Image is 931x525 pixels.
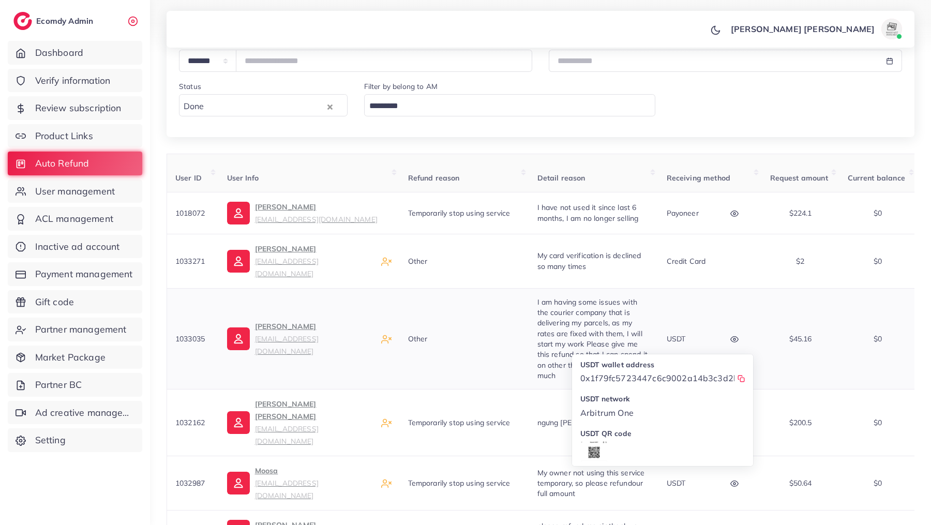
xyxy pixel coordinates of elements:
[874,208,882,218] span: $0
[537,251,641,271] span: My card verification is declined so many times
[881,19,902,39] img: avatar
[227,173,259,183] span: User Info
[175,208,205,218] span: 1018072
[13,12,32,30] img: logo
[227,411,250,434] img: ic-user-info.36bf1079.svg
[255,257,319,278] small: [EMAIL_ADDRESS][DOMAIN_NAME]
[179,81,201,92] label: Status
[35,351,106,364] span: Market Package
[537,173,585,183] span: Detail reason
[255,464,373,502] p: Moosa
[537,418,620,427] span: ngưng [PERSON_NAME]
[35,101,122,115] span: Review subscription
[207,98,325,114] input: Search for option
[227,320,373,357] a: [PERSON_NAME][EMAIL_ADDRESS][DOMAIN_NAME]
[8,290,142,314] a: Gift code
[35,295,74,309] span: Gift code
[364,81,438,92] label: Filter by belong to AM
[8,69,142,93] a: Verify information
[255,398,373,447] p: [PERSON_NAME] [PERSON_NAME]
[255,424,319,445] small: [EMAIL_ADDRESS][DOMAIN_NAME]
[8,179,142,203] a: User management
[8,318,142,341] a: Partner management
[35,323,127,336] span: Partner management
[179,94,348,116] div: Search for option
[227,464,373,502] a: Moosa[EMAIL_ADDRESS][DOMAIN_NAME]
[580,428,632,439] label: USDT QR code
[8,96,142,120] a: Review subscription
[796,257,804,266] span: $2
[408,208,510,218] span: Temporarily stop using service
[848,173,905,183] span: Current balance
[580,372,734,385] p: 0x1f79fc5723447c6c9002a14b3c3d2bd3c9cc2213
[8,346,142,369] a: Market Package
[175,173,202,183] span: User ID
[227,202,250,224] img: ic-user-info.36bf1079.svg
[227,398,373,447] a: [PERSON_NAME] [PERSON_NAME][EMAIL_ADDRESS][DOMAIN_NAME]
[35,212,113,226] span: ACL management
[789,418,812,427] span: $200.5
[175,478,205,488] span: 1032987
[874,257,882,266] span: $0
[580,407,745,419] p: Arbitrum One
[13,12,96,30] a: logoEcomdy Admin
[537,203,639,222] span: I have not used it since last 6 months, I am no longer selling
[35,378,82,392] span: Partner BC
[580,394,630,404] label: USDT network
[874,334,882,343] span: $0
[35,157,89,170] span: Auto Refund
[175,257,205,266] span: 1033271
[227,250,250,273] img: ic-user-info.36bf1079.svg
[8,373,142,397] a: Partner BC
[35,240,120,253] span: Inactive ad account
[255,478,319,500] small: [EMAIL_ADDRESS][DOMAIN_NAME]
[408,257,428,266] span: Other
[537,468,645,499] span: My owner not using this service temporary, so please refundour full amount
[8,207,142,231] a: ACL management
[35,267,133,281] span: Payment management
[227,327,250,350] img: ic-user-info.36bf1079.svg
[770,173,828,183] span: Request amount
[408,478,510,488] span: Temporarily stop using service
[255,201,378,226] p: [PERSON_NAME]
[364,94,656,116] div: Search for option
[227,201,378,226] a: [PERSON_NAME][EMAIL_ADDRESS][DOMAIN_NAME]
[35,46,83,59] span: Dashboard
[255,215,378,223] small: [EMAIL_ADDRESS][DOMAIN_NAME]
[8,41,142,65] a: Dashboard
[35,185,115,198] span: User management
[182,99,206,114] span: Done
[874,478,882,488] span: $0
[175,418,205,427] span: 1032162
[327,100,333,112] button: Clear Selected
[35,433,66,447] span: Setting
[408,334,428,343] span: Other
[789,208,812,218] span: $224.1
[8,124,142,148] a: Product Links
[36,16,96,26] h2: Ecomdy Admin
[580,441,608,498] img: Preview Image
[408,418,510,427] span: Temporarily stop using service
[8,152,142,175] a: Auto Refund
[227,472,250,494] img: ic-user-info.36bf1079.svg
[667,207,699,219] p: payoneer
[35,129,93,143] span: Product Links
[789,478,812,488] span: $50.64
[667,477,686,489] p: USDT
[255,320,373,357] p: [PERSON_NAME]
[255,334,319,355] small: [EMAIL_ADDRESS][DOMAIN_NAME]
[667,255,706,267] p: Credit card
[731,23,875,35] p: [PERSON_NAME] [PERSON_NAME]
[8,262,142,286] a: Payment management
[667,173,731,183] span: Receiving method
[35,406,134,419] span: Ad creative management
[789,334,812,343] span: $45.16
[366,98,642,114] input: Search for option
[8,428,142,452] a: Setting
[408,173,460,183] span: Refund reason
[667,333,686,345] p: USDT
[8,401,142,425] a: Ad creative management
[537,297,648,380] span: I am having some issues with the courier company that is delivering my parcels, as my rates are f...
[255,243,373,280] p: [PERSON_NAME]
[175,334,205,343] span: 1033035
